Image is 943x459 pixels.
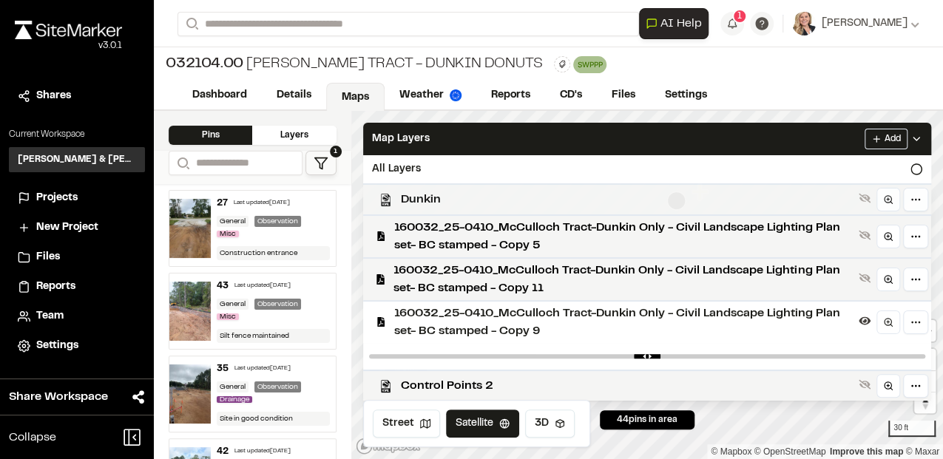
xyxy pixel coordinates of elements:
[217,362,229,375] div: 35
[166,53,243,75] span: 032104.00
[888,421,936,437] div: 30 ft
[856,226,873,244] button: Show layer
[830,446,903,457] a: Map feedback
[856,312,873,330] button: Hide layer
[18,279,136,295] a: Reports
[650,81,722,109] a: Settings
[15,21,122,39] img: rebrand.png
[18,338,136,354] a: Settings
[262,81,326,109] a: Details
[18,153,136,166] h3: [PERSON_NAME] & [PERSON_NAME] Inc.
[217,231,239,237] span: Misc
[217,216,249,227] div: General
[169,199,211,258] img: file
[15,39,122,52] div: Oh geez...please don't...
[217,197,228,210] div: 27
[169,126,252,145] div: Pins
[169,282,211,341] img: file
[305,151,337,175] button: 1
[737,10,742,23] span: 1
[914,392,936,413] span: Reset bearing to north
[401,377,853,395] span: Control Points 2
[379,194,392,206] img: kml_black_icon64.png
[252,126,336,145] div: Layers
[876,188,900,211] a: Zoom to layer
[217,313,239,320] span: Misc
[18,88,136,104] a: Shares
[234,364,291,373] div: Last updated [DATE]
[885,132,901,146] span: Add
[18,220,136,236] a: New Project
[914,392,936,413] button: Reset bearing to north
[9,128,145,141] p: Current Workspace
[356,438,421,455] a: Mapbox logo
[36,279,75,295] span: Reports
[720,12,744,35] button: 1
[234,447,291,456] div: Last updated [DATE]
[905,446,939,457] a: Maxar
[856,269,873,287] button: Show layer
[36,220,98,236] span: New Project
[372,131,430,147] span: Map Layers
[330,146,342,157] span: 1
[166,53,542,75] div: [PERSON_NAME] Tract - Dunkin Donuts
[36,88,71,104] span: Shares
[856,189,873,207] button: Show layer
[18,249,136,265] a: Files
[822,16,907,32] span: [PERSON_NAME]
[876,374,900,398] a: Zoom to layer
[446,409,519,438] button: Satellite
[36,308,64,324] span: Team
[36,249,60,265] span: Files
[36,338,78,354] span: Settings
[379,380,392,392] img: kml_black_icon64.png
[876,225,900,248] a: Zoom to layer
[393,219,853,254] span: 160032_25-0410_McCulloch Tract-Dunkin Only - Civil Landscape Lighting Plan set- BC stamped - Copy 5
[234,199,290,208] div: Last updated [DATE]
[9,388,108,406] span: Share Workspace
[254,216,301,227] div: Observation
[450,89,462,101] img: precipai.png
[876,268,900,291] a: Zoom to layer
[178,81,262,109] a: Dashboard
[18,190,136,206] a: Projects
[393,262,853,297] span: 160032_25-0410_McCulloch Tract-Dunkin Only - Civil Landscape Lighting Plan set- BC stamped - Copy 11
[18,308,136,324] a: Team
[711,446,751,457] a: Mapbox
[217,445,229,458] div: 42
[363,155,931,183] div: All Layers
[545,81,597,109] a: CD's
[639,8,709,39] button: Open AI Assistant
[865,129,907,149] button: Add
[476,81,545,109] a: Reports
[9,429,56,446] span: Collapse
[385,81,476,109] a: Weather
[525,409,575,438] button: 3D
[254,299,301,310] div: Observation
[254,381,301,392] div: Observation
[217,381,249,392] div: General
[217,396,252,403] span: Drainage
[217,246,330,260] div: Construction entrance
[856,375,873,393] button: Show layer
[217,412,330,426] div: Site in good condition
[754,446,826,457] a: OpenStreetMap
[573,56,606,73] div: SWPPP
[597,81,650,109] a: Files
[178,12,204,36] button: Search
[169,151,195,175] button: Search
[401,191,853,208] span: Dunkin
[217,299,249,310] div: General
[373,409,440,438] button: Street
[617,413,677,426] span: 44 pins in area
[234,282,291,290] div: Last updated [DATE]
[393,305,853,340] span: 160032_25-0410_McCulloch Tract-Dunkin Only - Civil Landscape Lighting Plan set- BC stamped - Copy 9
[169,364,211,424] img: file
[660,15,702,33] span: AI Help
[36,190,78,206] span: Projects
[639,8,714,39] div: Open AI Assistant
[876,310,900,334] a: Zoom to layer
[326,83,385,111] a: Maps
[792,12,816,35] img: User
[217,279,229,293] div: 43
